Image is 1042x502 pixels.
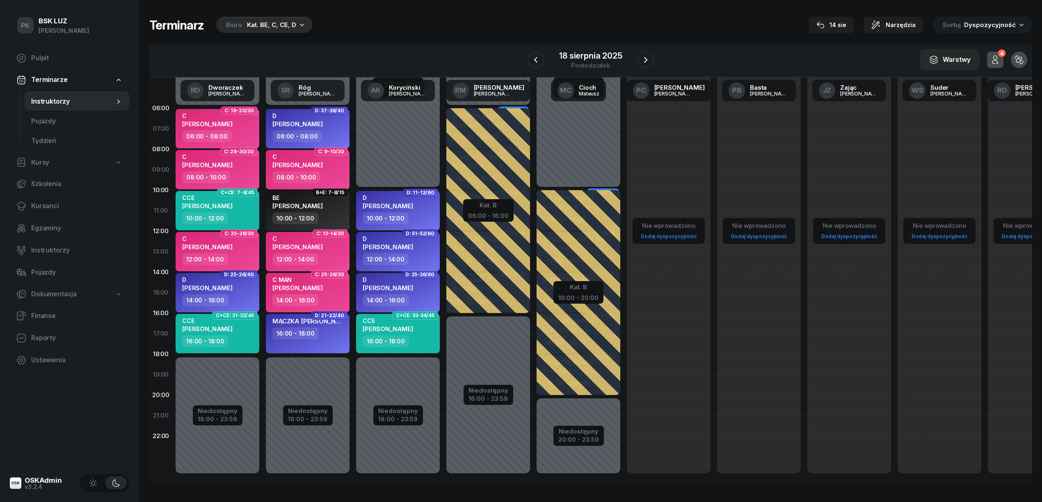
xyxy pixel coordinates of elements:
[31,179,123,189] span: Szkolenia
[405,274,434,275] span: D: 35-36/60
[272,276,323,283] div: C MAN
[389,91,428,96] div: [PERSON_NAME]
[31,355,123,366] span: Ustawienia
[182,171,230,183] div: 08:00 - 10:00
[722,80,796,101] a: PBBasta[PERSON_NAME]
[468,387,508,393] div: Niedostępny
[10,350,129,370] a: Ustawienia
[816,20,846,30] div: 14 sie
[10,70,129,89] a: Terminarze
[149,98,172,118] div: 06:00
[10,328,129,348] a: Raporty
[25,131,129,151] a: Tydzień
[316,192,344,193] span: B+E: 7-8/15
[10,174,129,194] a: Szkolenia
[149,262,172,282] div: 14:00
[191,87,200,94] span: RD
[25,111,129,131] a: Pojazdy
[272,235,323,242] div: C
[558,428,599,434] div: Niedostępny
[221,192,254,193] span: C+CE: 7-8/45
[272,243,323,251] span: [PERSON_NAME]
[558,282,599,301] button: Kat. B10:00 - 20:00
[181,80,254,101] a: RDDworaczek[PERSON_NAME]
[149,118,172,139] div: 07:00
[654,84,705,91] div: [PERSON_NAME]
[31,75,67,85] span: Terminarze
[636,87,646,94] span: PC
[149,303,172,323] div: 16:00
[281,87,290,94] span: SR
[272,253,318,265] div: 12:00 - 14:00
[31,311,123,321] span: Finanse
[407,192,434,193] span: D: 11-12/60
[182,325,233,333] span: [PERSON_NAME]
[10,196,129,216] a: Kursanci
[272,202,323,210] span: [PERSON_NAME]
[10,306,129,326] a: Finanse
[638,219,700,243] button: Nie wprowadzonoDodaj dyspozycyjność
[149,200,172,221] div: 11:00
[468,386,508,404] button: Niedostępny16:00 - 23:59
[182,130,232,142] div: 06:00 - 08:00
[809,17,854,33] button: 14 sie
[31,245,123,256] span: Instruktorzy
[997,87,1007,94] span: RD
[560,87,572,94] span: MC
[468,200,509,219] button: Kat. B06:00 - 16:00
[559,62,622,68] div: poniedziałek
[149,221,172,241] div: 12:00
[378,414,418,422] div: 18:00 - 23:59
[224,233,254,234] span: C: 25-26/30
[182,112,233,119] div: C
[406,233,434,234] span: D: 51-52/60
[208,84,248,91] div: Dworaczek
[31,157,49,168] span: Kursy
[558,282,599,293] div: Kat. B
[272,317,352,325] span: MĄCZKA [PERSON_NAME]
[149,323,172,344] div: 17:00
[149,364,172,385] div: 19:00
[579,84,599,91] div: Cioch
[182,276,233,283] div: D
[750,91,789,96] div: [PERSON_NAME]
[272,194,323,201] div: BE
[31,289,77,300] span: Dokumentacja
[363,202,413,210] span: [PERSON_NAME]
[25,92,129,111] a: Instruktorzy
[182,335,229,347] div: 16:00 - 18:00
[864,17,923,33] button: Narzędzia
[363,276,413,283] div: D
[214,17,313,33] button: BiuroKat. BE, C, CE, D
[149,139,172,159] div: 08:00
[10,153,129,172] a: Kursy
[908,232,971,241] a: Dodaj dyspozycyjność
[31,136,123,146] span: Tydzień
[468,200,509,211] div: Kat. B
[31,201,123,211] span: Kursanci
[315,274,344,275] span: C: 25-26/30
[25,484,62,490] div: v3.2.4
[750,84,789,91] div: Basta
[363,194,413,201] div: D
[987,52,1003,68] button: 4
[823,87,832,94] span: JZ
[271,80,345,101] a: SRRóg[PERSON_NAME]
[363,212,409,224] div: 10:00 - 12:00
[182,253,228,265] div: 12:00 - 14:00
[288,408,328,414] div: Niedostępny
[903,80,976,101] a: WSSuder[PERSON_NAME]
[149,180,172,200] div: 10:00
[728,232,790,241] a: Dodaj dyspozycyjność
[149,159,172,180] div: 09:00
[10,48,129,68] a: Pulpit
[182,284,233,292] span: [PERSON_NAME]
[182,161,233,169] span: [PERSON_NAME]
[224,151,254,152] span: C: 29-30/30
[654,91,694,96] div: [PERSON_NAME]
[316,233,344,234] span: C: 13-14/30
[149,344,172,364] div: 18:00
[318,151,344,152] span: C: 9-10/30
[558,427,599,445] button: Niedostępny20:00 - 23:59
[315,315,344,316] span: D: 21-22/40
